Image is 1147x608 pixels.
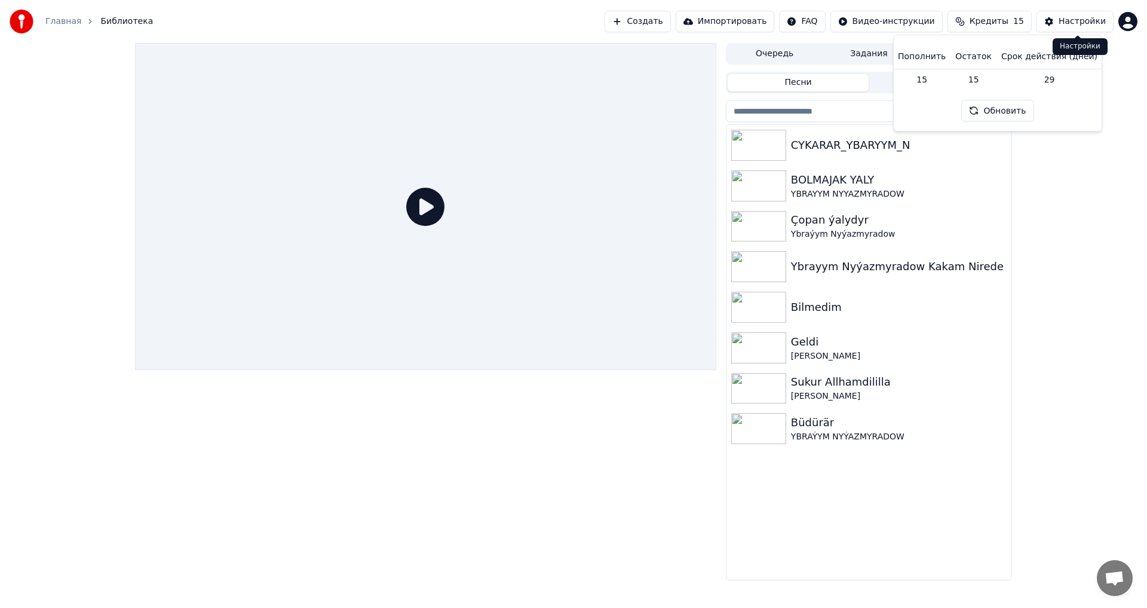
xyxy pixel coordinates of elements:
div: Открытый чат [1097,560,1133,596]
button: FAQ [779,11,825,32]
button: Создать [605,11,670,32]
button: Обновить [961,100,1033,121]
div: BOLMAJAK YALY [791,172,1007,188]
button: Кредиты15 [947,11,1032,32]
div: [PERSON_NAME] [791,350,1007,362]
button: Видео-инструкции [830,11,943,32]
th: Остаток [950,45,996,69]
div: Ybrayym Nyýazmyradow Kakam Nirede [791,258,1007,275]
span: Библиотека [100,16,153,28]
button: Плейлисты [869,74,1010,91]
div: Настройки [1059,16,1106,28]
span: Кредиты [970,16,1008,28]
button: Задания [822,45,916,63]
nav: breadcrumb [45,16,153,28]
div: Sukur Allhamdililla [791,374,1007,390]
div: Bilmedim [791,299,1007,316]
button: Очередь [728,45,822,63]
div: CYKARAR_YBARYYM_N [791,137,1007,154]
div: Büdürär [791,414,1007,431]
span: 15 [1013,16,1024,28]
div: [PERSON_NAME] [791,390,1007,402]
td: 15 [893,69,950,90]
div: Ybraýym Nyýazmyradow [791,228,1007,240]
td: 29 [996,69,1102,90]
div: Настройки [1053,38,1108,55]
div: Çopan ýalydyr [791,212,1007,228]
button: Настройки [1036,11,1114,32]
th: Срок действия (дней) [996,45,1102,69]
button: Импортировать [676,11,775,32]
button: Песни [728,74,869,91]
div: YBRAÝYM NYÝAZMYRADOW [791,431,1007,443]
th: Пополнить [893,45,950,69]
div: YBRAYYM NYYAZMYRADOW [791,188,1007,200]
img: youka [10,10,33,33]
div: Geldi [791,334,1007,350]
a: Главная [45,16,81,28]
td: 15 [950,69,996,90]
